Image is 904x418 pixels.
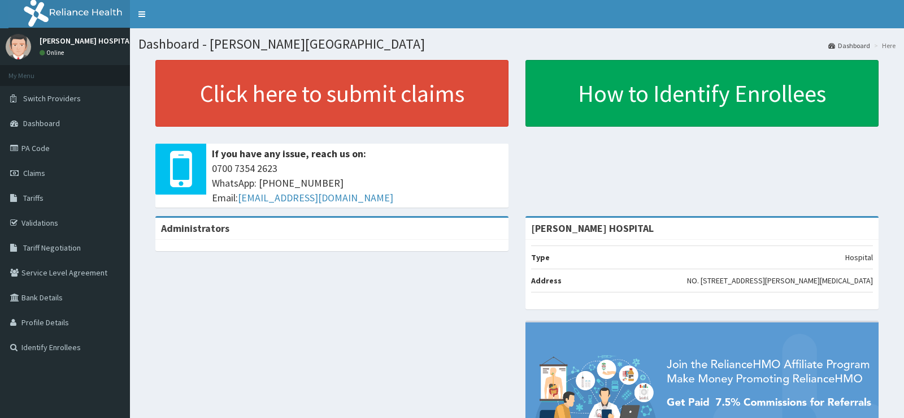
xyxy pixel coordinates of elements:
span: Tariff Negotiation [23,243,81,253]
span: Dashboard [23,118,60,128]
a: Online [40,49,67,57]
span: 0700 7354 2623 WhatsApp: [PHONE_NUMBER] Email: [212,161,503,205]
a: How to Identify Enrollees [525,60,879,127]
span: Tariffs [23,193,44,203]
span: Switch Providers [23,93,81,104]
b: Address [531,275,562,286]
b: If you have any issue, reach us on: [212,147,366,160]
a: [EMAIL_ADDRESS][DOMAIN_NAME] [238,191,393,204]
img: User Image [6,34,31,59]
li: Here [871,41,896,50]
p: NO. [STREET_ADDRESS][PERSON_NAME][MEDICAL_DATA] [687,275,873,286]
p: [PERSON_NAME] HOSPITAL [40,37,133,45]
span: Claims [23,168,45,178]
a: Dashboard [828,41,870,50]
b: Type [531,252,550,262]
b: Administrators [161,222,229,235]
a: Click here to submit claims [155,60,508,127]
strong: [PERSON_NAME] HOSPITAL [531,222,654,235]
p: Hospital [845,252,873,263]
h1: Dashboard - [PERSON_NAME][GEOGRAPHIC_DATA] [138,37,896,51]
